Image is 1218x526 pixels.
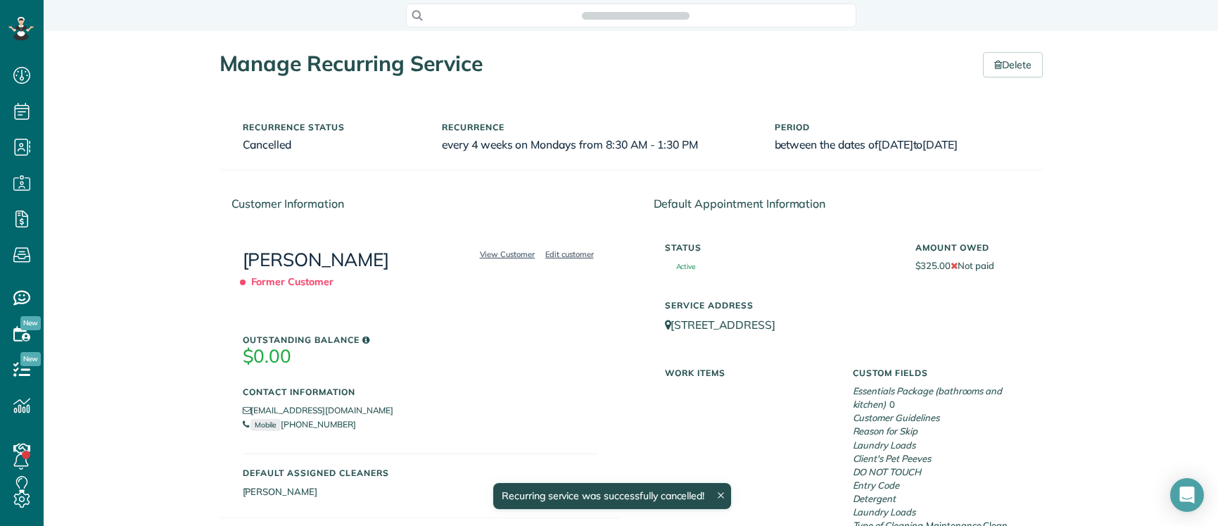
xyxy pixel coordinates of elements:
[541,248,598,261] a: Edit customer
[853,506,916,518] em: Laundry Loads
[853,412,939,423] em: Customer Guidelines
[220,184,621,223] div: Customer Information
[642,184,1042,223] div: Default Appointment Information
[493,483,731,509] div: Recurring service was successfully cancelled!
[922,137,958,151] span: [DATE]
[243,346,598,367] h3: $0.00
[983,52,1043,77] a: Delete
[853,368,1020,377] h5: Custom Fields
[853,453,931,464] em: Client's Pet Peeves
[243,387,598,396] h5: Contact Information
[905,236,1030,273] div: $325.00 Not paid
[775,139,1020,151] h6: between the dates of to
[220,52,962,75] h1: Manage Recurring Service
[665,243,894,252] h5: Status
[442,123,754,132] h5: Recurrence
[243,270,340,294] span: Former Customer
[250,419,281,431] small: Mobile
[243,335,598,344] h5: Outstanding Balance
[596,8,675,23] span: Search ZenMaid…
[665,263,696,270] span: Active
[853,425,918,437] em: Reason for Skip
[853,466,922,477] em: DO NOT TOUCH
[665,368,832,377] h5: Work Items
[243,419,356,430] a: Mobile[PHONE_NUMBER]
[915,243,1020,252] h5: Amount Owed
[889,399,895,410] span: 0
[1170,478,1204,512] div: Open Intercom Messenger
[853,385,1003,410] em: Essentials Package (bathrooms and kitchen)
[853,493,896,504] em: Detergent
[665,317,1020,333] p: [STREET_ADDRESS]
[442,139,754,151] h6: every 4 weeks on Mondays from 8:30 AM - 1:30 PM
[665,301,1020,310] h5: Service Address
[243,485,598,499] li: [PERSON_NAME]
[20,316,41,330] span: New
[243,248,390,271] a: [PERSON_NAME]
[853,439,916,451] em: Laundry Loads
[243,123,421,132] h5: Recurrence status
[20,352,41,366] span: New
[476,248,540,261] a: View Customer
[243,139,421,151] h6: Cancelled
[853,480,900,491] em: Entry Code
[878,137,913,151] span: [DATE]
[243,468,598,477] h5: Default Assigned Cleaners
[243,403,598,418] li: [EMAIL_ADDRESS][DOMAIN_NAME]
[775,123,1020,132] h5: Period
